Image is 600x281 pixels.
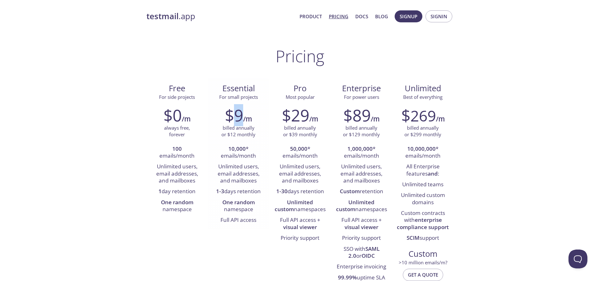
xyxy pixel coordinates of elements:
[222,199,255,206] strong: One random
[216,188,224,195] strong: 1-3
[335,261,387,272] li: Enterprise invoicing
[276,188,288,195] strong: 1-30
[348,245,380,259] strong: SAML 2.0
[405,83,441,94] span: Unlimited
[397,161,449,179] li: All Enterprise features :
[400,12,417,20] span: Signup
[221,125,255,138] p: billed annually or $12 monthly
[159,94,195,100] span: For side projects
[395,10,422,22] button: Signup
[426,10,452,22] button: Signin
[397,208,449,233] li: Custom contracts with
[401,106,436,125] h2: $
[335,244,387,262] li: SSO with or
[338,274,357,281] strong: 99.99%
[274,161,326,186] li: Unlimited users, email addresses, and mailboxes
[431,12,447,20] span: Signin
[355,12,368,20] a: Docs
[274,144,326,162] li: * emails/month
[362,252,375,259] strong: OIDC
[335,215,387,233] li: Full API access +
[403,269,443,281] button: Get a quote
[436,114,445,124] h6: /m
[290,145,307,152] strong: 50,000
[151,161,203,186] li: Unlimited users, email addresses, and mailboxes
[397,190,449,208] li: Unlimited custom domains
[397,233,449,244] li: support
[151,83,203,94] span: Free
[146,11,179,22] strong: testmail
[335,186,387,197] li: retention
[371,114,380,124] h6: /m
[335,197,387,215] li: namespaces
[151,197,203,215] li: namespace
[151,144,203,162] li: emails/month
[213,197,265,215] li: namespace
[343,125,380,138] p: billed annually or $129 monthly
[283,125,317,138] p: billed annually or $39 monthly
[274,197,326,215] li: namespaces
[397,216,449,230] strong: enterprise compliance support
[309,114,318,124] h6: /m
[403,94,443,100] span: Best of everything
[151,186,203,197] li: day retention
[164,125,190,138] p: always free, forever
[397,249,449,259] span: Custom
[428,170,438,177] strong: and
[343,106,371,125] h2: $89
[375,12,388,20] a: Blog
[340,188,360,195] strong: Custom
[274,233,326,244] li: Priority support
[344,94,379,100] span: For power users
[347,145,373,152] strong: 1,000,000
[335,161,387,186] li: Unlimited users, email addresses, and mailboxes
[163,106,182,125] h2: $0
[274,83,326,94] span: Pro
[225,106,243,125] h2: $9
[172,145,182,152] strong: 100
[286,94,315,100] span: Most popular
[569,250,587,268] iframe: Help Scout Beacon - Open
[243,114,252,124] h6: /m
[219,94,258,100] span: For small projects
[345,223,378,231] strong: visual viewer
[407,234,420,241] strong: SCIM
[283,223,317,231] strong: visual viewer
[213,161,265,186] li: Unlimited users, email addresses, and mailboxes
[329,12,348,20] a: Pricing
[213,215,265,226] li: Full API access
[407,145,436,152] strong: 10,000,000
[276,47,324,65] h1: Pricing
[336,83,387,94] span: Enterprise
[182,114,191,124] h6: /m
[300,12,322,20] a: Product
[282,106,309,125] h2: $29
[213,83,264,94] span: Essential
[274,215,326,233] li: Full API access +
[275,199,313,213] strong: Unlimited custom
[410,105,436,126] span: 269
[146,11,294,22] a: testmail.app
[213,144,265,162] li: * emails/month
[228,145,246,152] strong: 10,000
[336,199,375,213] strong: Unlimited custom
[408,271,438,279] span: Get a quote
[158,188,162,195] strong: 1
[213,186,265,197] li: days retention
[397,144,449,162] li: * emails/month
[161,199,193,206] strong: One random
[404,125,441,138] p: billed annually or $299 monthly
[399,259,447,266] span: > 10 million emails/m?
[335,144,387,162] li: * emails/month
[274,186,326,197] li: days retention
[335,233,387,244] li: Priority support
[397,179,449,190] li: Unlimited teams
